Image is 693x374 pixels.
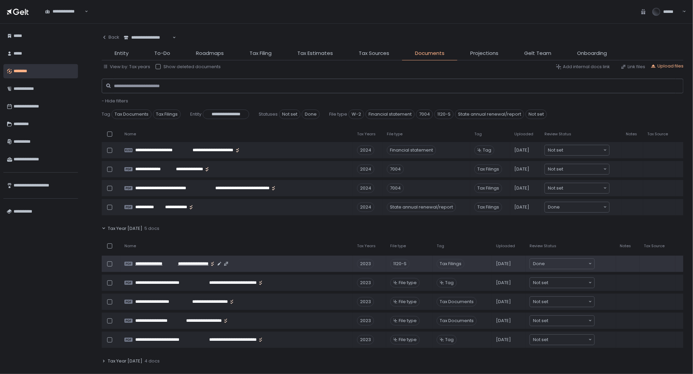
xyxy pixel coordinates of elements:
input: Search for option [563,185,603,192]
span: Statuses [259,111,278,117]
span: Tag [445,280,454,286]
span: File type [329,111,347,117]
input: Search for option [548,279,588,286]
span: Not set [533,279,548,286]
div: 2024 [357,164,374,174]
span: [DATE] [496,337,511,343]
input: Search for option [563,166,603,173]
div: Search for option [530,297,594,307]
div: 2023 [357,297,374,307]
span: Tag [483,147,491,153]
div: Financial statement [387,145,436,155]
span: Not set [533,317,548,324]
div: Search for option [530,278,594,288]
span: File type [387,132,402,137]
span: 7004 [416,110,433,119]
span: Tax Years [357,132,376,137]
input: Search for option [563,147,603,154]
span: Uploaded [496,243,515,249]
div: Search for option [545,145,609,155]
span: Tax Year [DATE] [108,225,142,232]
span: 1120-S [434,110,454,119]
span: [DATE] [514,166,529,172]
span: Onboarding [577,50,607,57]
span: [DATE] [496,318,511,324]
span: Name [124,132,136,137]
span: Tax Documents [112,110,152,119]
div: 2023 [357,335,374,345]
button: Add internal docs link [556,64,610,70]
span: Tax Documents [437,297,477,307]
div: 2023 [357,278,374,288]
span: Gelt Team [524,50,551,57]
span: Tax Filings [153,110,181,119]
span: Tax Documents [437,316,477,326]
span: [DATE] [514,204,529,210]
div: Search for option [41,4,88,19]
span: [DATE] [496,261,511,267]
span: Not set [279,110,300,119]
span: Financial statement [365,110,415,119]
span: File type [390,243,406,249]
span: File type [399,318,417,324]
span: Tax Filings [474,202,502,212]
div: 7004 [387,183,404,193]
span: Review Status [544,132,571,137]
button: Link files [621,64,645,70]
input: Search for option [545,260,588,267]
div: Search for option [545,164,609,174]
div: Back [102,34,119,40]
div: 2023 [357,259,374,269]
div: Search for option [530,316,594,326]
span: Tax Filings [474,183,502,193]
span: Roadmaps [196,50,224,57]
span: Done [533,260,545,267]
span: Tax Filings [474,164,502,174]
button: View by: Tax years [103,64,150,70]
input: Search for option [548,336,588,343]
span: Entity [115,50,128,57]
span: Name [124,243,136,249]
span: Tag [474,132,482,137]
span: Notes [626,132,637,137]
span: Tag [445,337,454,343]
input: Search for option [548,317,588,324]
span: File type [399,299,417,305]
div: State annual renewal/report [387,202,456,212]
span: Not set [526,110,547,119]
div: Search for option [119,31,176,45]
span: [DATE] [514,147,529,153]
input: Search for option [560,204,603,211]
span: Tag [102,111,110,117]
span: Tax Estimates [297,50,333,57]
span: [DATE] [496,280,511,286]
span: Tax Filings [437,259,464,269]
div: Search for option [530,335,594,345]
span: [DATE] [514,185,529,191]
div: 7004 [387,164,404,174]
span: Not set [533,336,548,343]
div: 2024 [357,183,374,193]
span: Projections [470,50,498,57]
button: - Hide filters [102,98,128,104]
span: File type [399,280,417,286]
span: Tax Sources [359,50,389,57]
span: Documents [415,50,444,57]
span: Not set [548,147,563,154]
button: Back [102,31,119,44]
div: Search for option [545,202,609,212]
div: 2023 [357,316,374,326]
span: Entity [190,111,201,117]
span: File type [399,337,417,343]
input: Search for option [548,298,588,305]
button: Upload files [651,63,684,69]
span: 4 docs [144,358,160,364]
span: Uploaded [514,132,533,137]
span: State annual renewal/report [455,110,524,119]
